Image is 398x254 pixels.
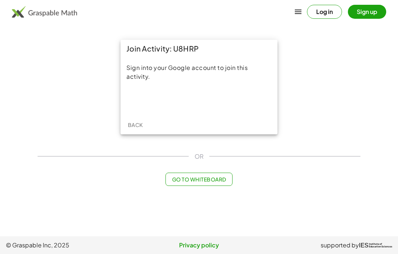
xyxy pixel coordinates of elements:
span: IES [359,242,369,249]
button: Go to Whiteboard [165,173,232,186]
div: Join Activity: U8HRP [121,40,277,57]
span: supported by [321,241,359,250]
span: Go to Whiteboard [172,176,226,183]
span: OR [195,152,203,161]
div: Sign in with Google. Opens in new tab [165,92,233,108]
span: Back [128,121,143,128]
iframe: Sign in with Google Button [161,92,237,108]
a: Privacy policy [135,241,263,250]
a: IESInstitute ofEducation Sciences [359,241,392,250]
button: Back [123,118,147,131]
button: Sign up [348,5,386,19]
div: Sign into your Google account to join this activity. [126,63,272,81]
button: Log in [307,5,342,19]
span: © Graspable Inc, 2025 [6,241,135,250]
span: Institute of Education Sciences [369,243,392,248]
